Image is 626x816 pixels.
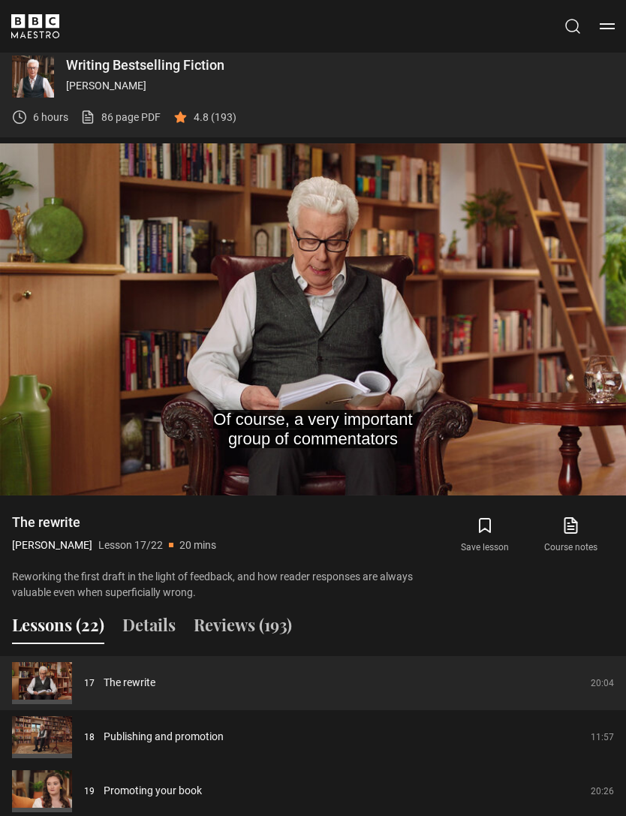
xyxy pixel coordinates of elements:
p: 20 mins [179,537,216,553]
button: Save lesson [442,513,528,557]
a: Course notes [528,513,614,557]
p: Writing Bestselling Fiction [66,59,614,72]
button: Details [122,613,176,644]
p: Reworking the first draft in the light of feedback, and how reader responses are always valuable ... [12,569,430,601]
p: [PERSON_NAME] [66,78,614,94]
a: 86 page PDF [80,110,161,125]
button: Lessons (22) [12,613,104,644]
p: 6 hours [33,110,68,125]
p: 4.8 (193) [194,110,236,125]
a: Publishing and promotion [104,729,224,745]
p: [PERSON_NAME] [12,537,92,553]
a: Promoting your book [104,783,202,799]
h1: The rewrite [12,513,216,531]
svg: BBC Maestro [11,14,59,38]
p: Lesson 17/22 [98,537,163,553]
button: Toggle navigation [600,19,615,34]
a: The rewrite [104,675,155,691]
button: Reviews (193) [194,613,292,644]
